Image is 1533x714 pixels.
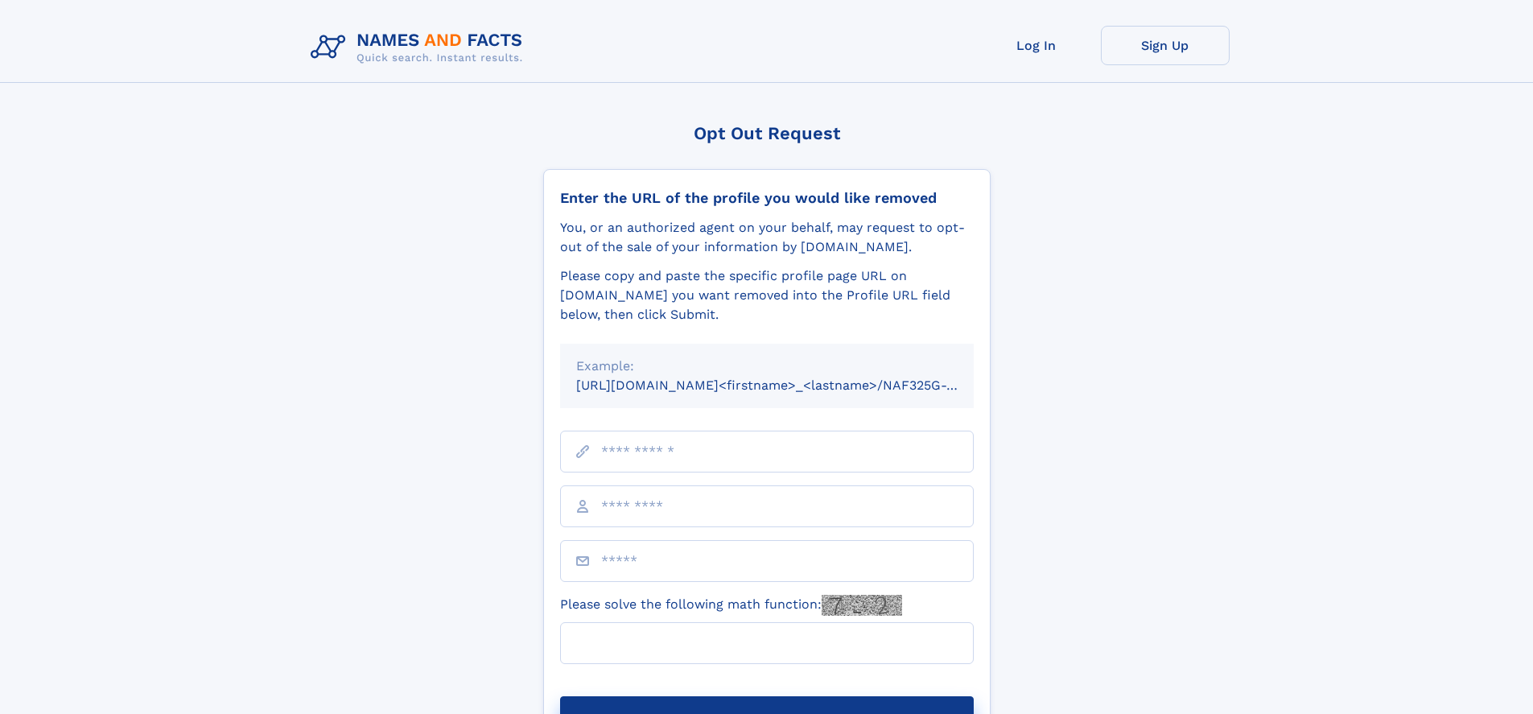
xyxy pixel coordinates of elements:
[560,266,974,324] div: Please copy and paste the specific profile page URL on [DOMAIN_NAME] you want removed into the Pr...
[560,595,902,616] label: Please solve the following math function:
[576,378,1004,393] small: [URL][DOMAIN_NAME]<firstname>_<lastname>/NAF325G-xxxxxxxx
[560,218,974,257] div: You, or an authorized agent on your behalf, may request to opt-out of the sale of your informatio...
[1101,26,1230,65] a: Sign Up
[543,123,991,143] div: Opt Out Request
[304,26,536,69] img: Logo Names and Facts
[576,357,958,376] div: Example:
[972,26,1101,65] a: Log In
[560,189,974,207] div: Enter the URL of the profile you would like removed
